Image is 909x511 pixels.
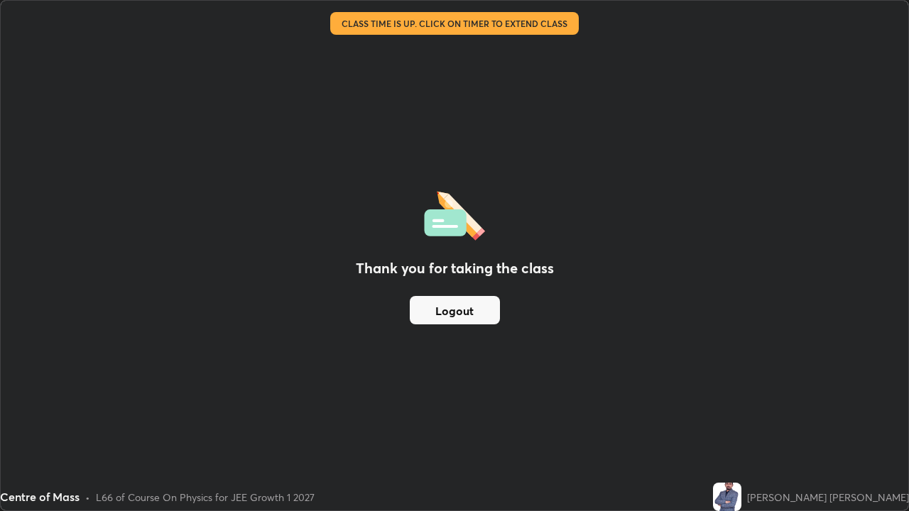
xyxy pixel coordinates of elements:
div: • [85,490,90,505]
button: Logout [410,296,500,324]
img: eb3a979bad86496f9925e30dd98b2782.jpg [713,483,741,511]
div: L66 of Course On Physics for JEE Growth 1 2027 [96,490,315,505]
h2: Thank you for taking the class [356,258,554,279]
div: [PERSON_NAME] [PERSON_NAME] [747,490,909,505]
img: offlineFeedback.1438e8b3.svg [424,187,485,241]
